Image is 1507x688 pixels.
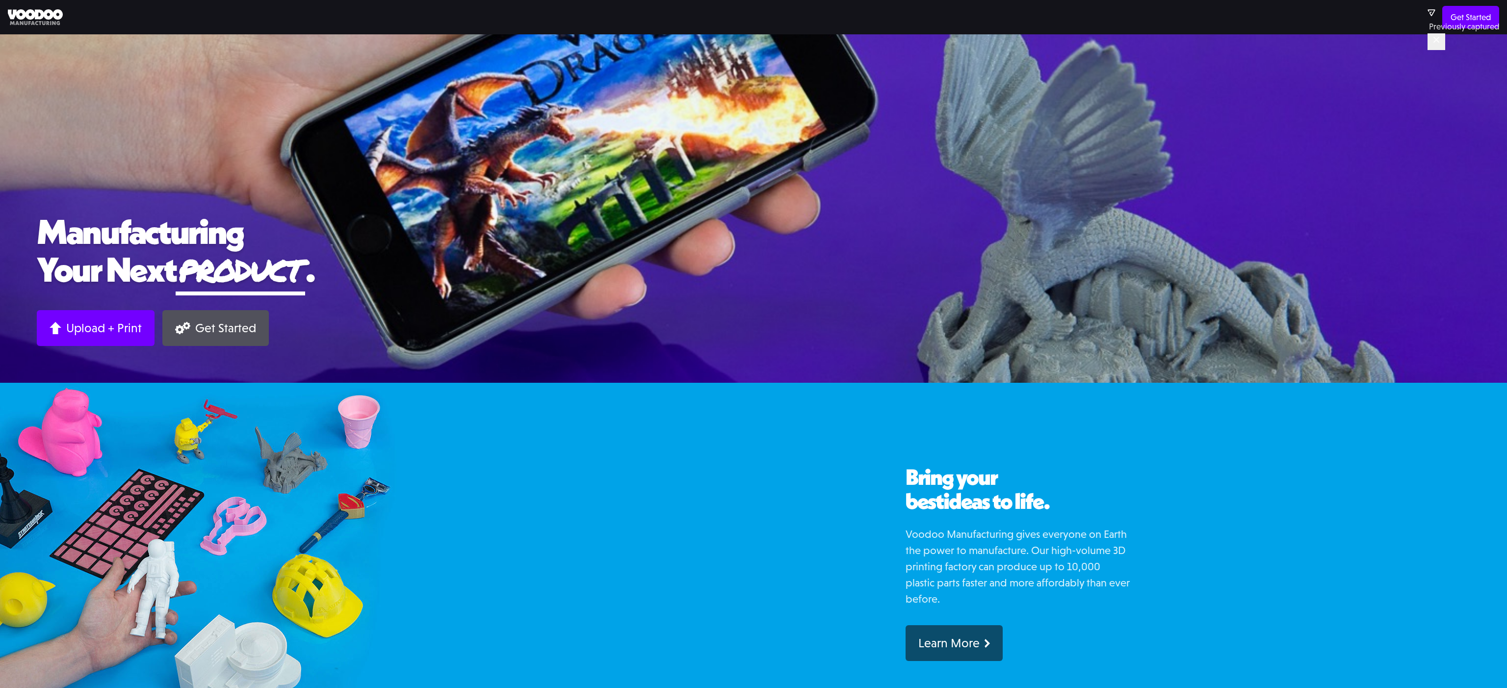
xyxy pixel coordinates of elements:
a: Upload + Print [37,310,155,346]
p: Voodoo Manufacturing gives everyone on Earth the power to manufacture. Our high-volume 3D printin... [906,526,1131,607]
a: Get Started [162,310,269,346]
span: ideas to life. [943,487,1049,515]
a: Get Started [1442,6,1499,28]
a: Learn More [906,625,1003,661]
span: product [176,248,305,291]
h1: Manufacturing Your Next . [37,212,1470,295]
div: Learn More [918,635,980,651]
img: Gears [175,322,190,334]
div: Get Started [195,320,256,336]
img: Voodoo Manufacturing logo [8,9,63,26]
img: Arrow up [50,322,61,334]
div: Upload + Print [66,320,142,336]
h2: Bring your best [906,465,1131,514]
